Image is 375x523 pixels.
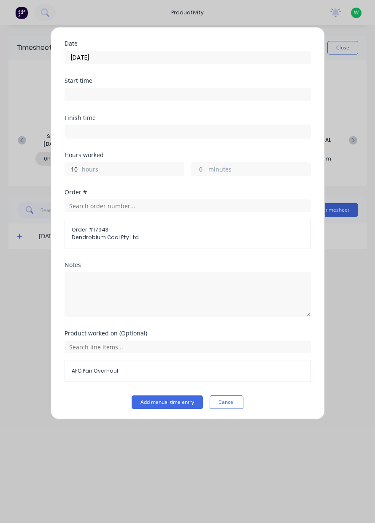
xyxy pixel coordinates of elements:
[72,234,304,241] span: Dendrobium Coal Pty Ltd
[208,165,310,175] label: minutes
[132,395,203,409] button: Add manual time entry
[65,163,80,175] input: 0
[65,199,311,212] input: Search order number...
[72,367,304,375] span: AFC Pan Overhaul
[82,165,184,175] label: hours
[192,163,206,175] input: 0
[65,115,311,121] div: Finish time
[65,189,311,195] div: Order #
[210,395,243,409] button: Cancel
[65,78,311,84] div: Start time
[72,226,304,234] span: Order # 17943
[65,262,311,268] div: Notes
[65,330,311,336] div: Product worked on (Optional)
[65,41,311,46] div: Date
[65,152,311,158] div: Hours worked
[65,340,311,353] input: Search line items...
